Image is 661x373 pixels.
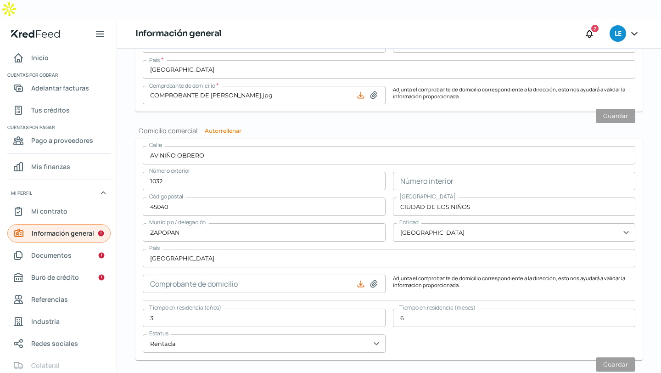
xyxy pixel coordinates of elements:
[205,128,241,134] button: Autorrellenar
[615,28,621,40] span: LE
[31,271,79,283] span: Buró de crédito
[7,123,109,131] span: Cuentas por pagar
[7,131,111,150] a: Pago a proveedores
[149,304,222,311] span: Tiempo en residencia (años)
[31,294,68,305] span: Referencias
[32,227,94,239] span: Información general
[135,126,643,135] h2: Domicilio comercial
[7,202,111,220] a: Mi contrato
[31,360,60,371] span: Colateral
[399,218,419,226] span: Entidad
[135,27,222,40] h1: Información general
[31,338,78,349] span: Redes sociales
[399,192,456,200] span: [GEOGRAPHIC_DATA]
[7,268,111,287] a: Buró de crédito
[31,135,93,146] span: Pago a proveedores
[31,104,70,116] span: Tus créditos
[7,290,111,309] a: Referencias
[7,246,111,265] a: Documentos
[149,141,162,149] span: Calle
[149,56,160,64] span: País
[11,189,32,197] span: Mi perfil
[7,49,111,67] a: Inicio
[7,224,111,243] a: Información general
[7,79,111,97] a: Adelantar facturas
[31,161,70,172] span: Mis finanzas
[594,24,596,33] span: 2
[393,275,636,293] p: Adjunta el comprobante de domicilio correspondiente a la dirección, esto nos ayudará a validar la...
[399,304,476,311] span: Tiempo en residencia (meses)
[7,312,111,331] a: Industria
[31,52,49,63] span: Inicio
[596,357,635,372] button: Guardar
[149,167,190,175] span: Número exterior
[31,316,60,327] span: Industria
[149,218,206,226] span: Municipio / delegación
[149,192,183,200] span: Código postal
[7,334,111,353] a: Redes sociales
[31,82,89,94] span: Adelantar facturas
[149,329,168,337] span: Estatus
[7,101,111,119] a: Tus créditos
[149,244,160,252] span: País
[31,205,67,217] span: Mi contrato
[149,82,215,90] span: Comprobante de domicilio
[7,71,109,79] span: Cuentas por cobrar
[31,249,72,261] span: Documentos
[596,109,635,123] button: Guardar
[393,86,636,104] p: Adjunta el comprobante de domicilio correspondiente a la dirección, esto nos ayudará a validar la...
[7,158,111,176] a: Mis finanzas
